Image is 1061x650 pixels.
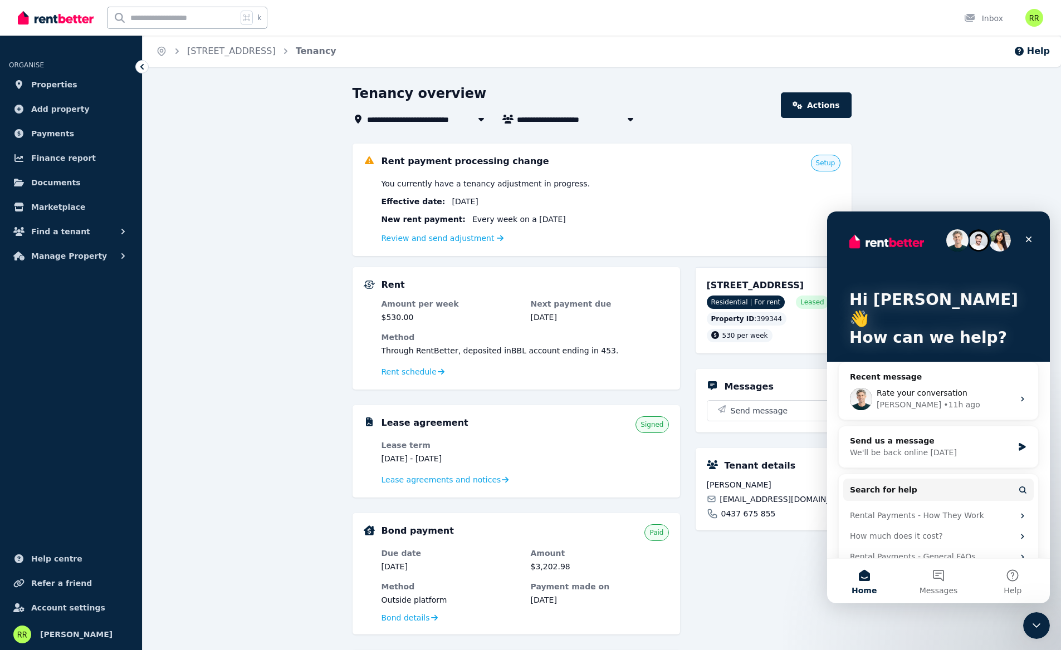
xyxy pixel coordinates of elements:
[143,36,350,67] nav: Breadcrumb
[382,312,520,323] dd: $530.00
[364,280,375,289] img: Rental Payments
[531,581,669,592] dt: Payment made on
[720,494,840,505] span: [EMAIL_ADDRESS][DOMAIN_NAME]
[382,474,509,485] a: Lease agreements and notices
[382,440,520,451] dt: Lease term
[382,548,520,559] dt: Due date
[382,524,454,538] h5: Bond payment
[707,296,785,309] span: Residential | For rent
[725,459,796,472] h5: Tenant details
[31,151,96,165] span: Finance report
[382,346,619,355] span: Through RentBetter , deposited in BBL account ending in 453 .
[9,572,133,594] a: Refer a friend
[31,577,92,590] span: Refer a friend
[640,420,663,429] span: Signed
[382,332,669,343] dt: Method
[31,78,77,91] span: Properties
[382,416,468,430] h5: Lease agreement
[382,234,504,243] a: Review and send adjustment
[711,314,755,323] span: Property ID
[9,597,133,619] a: Account settings
[382,278,405,292] h5: Rent
[9,147,133,169] a: Finance report
[707,312,787,326] div: : 399344
[816,159,835,168] span: Setup
[31,225,90,238] span: Find a tenant
[531,561,669,572] dd: $3,202.98
[382,453,520,464] dd: [DATE] - [DATE]
[382,612,438,623] a: Bond details
[9,245,133,267] button: Manage Property
[731,405,788,416] span: Send message
[531,312,669,323] dd: [DATE]
[707,280,804,290] span: [STREET_ADDRESS]
[531,548,669,559] dt: Amount
[725,380,774,393] h5: Messages
[9,122,133,145] a: Payments
[31,176,81,189] span: Documents
[800,298,824,307] span: Leased
[31,102,90,116] span: Add property
[31,601,105,614] span: Account settings
[707,401,840,421] button: Send message
[364,525,375,535] img: Bond Details
[382,298,520,309] dt: Amount per week
[18,9,94,26] img: RentBetter
[707,479,840,490] span: [PERSON_NAME]
[9,98,133,120] a: Add property
[452,196,478,207] span: [DATE]
[296,46,336,56] a: Tenancy
[382,366,445,377] a: Rent schedule
[382,561,520,572] dd: [DATE]
[9,171,133,194] a: Documents
[472,214,566,225] span: Every week on a [DATE]
[187,46,276,56] a: [STREET_ADDRESS]
[1025,9,1043,27] img: Riko Rakhmanto
[382,581,520,592] dt: Method
[31,127,74,140] span: Payments
[31,552,82,565] span: Help centre
[382,196,446,207] span: Effective date :
[13,626,31,643] img: Riko Rakhmanto
[40,628,113,641] span: [PERSON_NAME]
[781,92,851,118] a: Actions
[722,332,768,339] span: 530 per week
[353,85,487,102] h1: Tenancy overview
[9,73,133,96] a: Properties
[382,594,520,605] dd: Outside platform
[964,13,1003,24] div: Inbox
[382,155,549,168] h5: Rent payment processing change
[531,594,669,605] dd: [DATE]
[382,612,430,623] span: Bond details
[531,298,669,309] dt: Next payment due
[649,528,663,537] span: Paid
[9,196,133,218] a: Marketplace
[9,61,44,69] span: ORGANISE
[1023,612,1050,639] iframe: Intercom live chat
